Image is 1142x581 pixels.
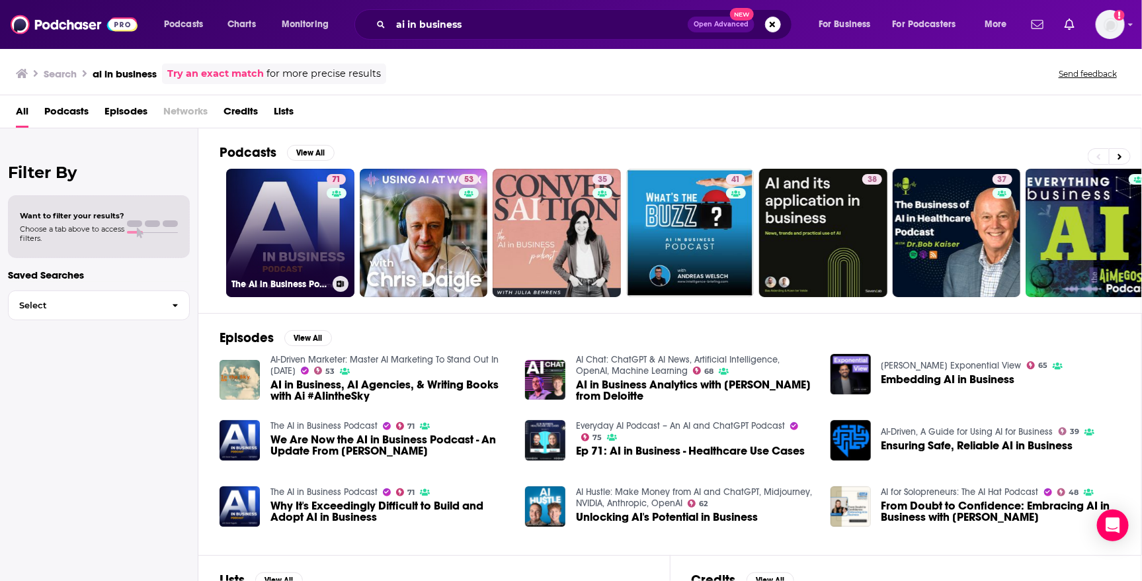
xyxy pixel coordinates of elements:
a: AI Chat: ChatGPT & AI News, Artificial Intelligence, OpenAI, Machine Learning [576,354,780,377]
a: AI in Business Analytics with Jim Rowan from Deloitte [576,379,815,402]
a: Ep 71: AI in Business - Healthcare Use Cases [576,445,805,457]
img: Unlocking AI's Potential in Business [525,486,565,527]
span: 62 [699,501,708,507]
span: 53 [325,369,335,375]
button: Select [8,290,190,320]
img: User Profile [1096,10,1125,39]
a: Why It's Exceedingly Difficult to Build and Adopt AI in Business [270,500,509,523]
div: Open Intercom Messenger [1097,510,1129,541]
button: open menu [975,14,1024,35]
a: We Are Now the AI in Business Podcast - An Update From Dan [270,434,509,457]
a: 41 [626,169,755,297]
a: AI in Business, AI Agencies, & Writing Books with Ai #AIintheSky [270,379,509,402]
a: 71 [396,488,415,496]
a: 53 [360,169,488,297]
a: 41 [726,174,745,185]
button: View All [284,330,332,346]
button: Show profile menu [1096,10,1125,39]
span: 35 [598,173,607,187]
span: 71 [332,173,341,187]
a: 53 [314,367,335,375]
img: Ep 71: AI in Business - Healthcare Use Cases [525,420,565,461]
span: Charts [227,15,256,34]
a: Charts [219,14,264,35]
a: All [16,101,28,128]
span: 38 [868,173,877,187]
a: 75 [581,433,602,441]
img: Why It's Exceedingly Difficult to Build and Adopt AI in Business [220,486,260,527]
span: 68 [704,369,714,375]
span: Networks [163,101,208,128]
span: Choose a tab above to access filters. [20,224,124,243]
span: More [985,15,1007,34]
a: Embedding AI in Business [881,374,1015,385]
a: EpisodesView All [220,330,332,346]
a: 35 [493,169,621,297]
img: Podchaser - Follow, Share and Rate Podcasts [11,12,138,37]
a: 53 [459,174,479,185]
span: From Doubt to Confidence: Embracing AI in Business with [PERSON_NAME] [881,500,1120,523]
span: 41 [731,173,740,187]
h3: Search [44,67,77,80]
span: Ensuring Safe, Reliable AI in Business [881,440,1073,451]
span: 39 [1070,429,1079,435]
a: 38 [759,169,887,297]
a: 71 [396,422,415,430]
img: From Doubt to Confidence: Embracing AI in Business with Emily Baillie [831,486,871,527]
button: View All [287,145,335,161]
a: 68 [693,367,714,375]
span: 75 [592,435,602,441]
button: Open AdvancedNew [688,17,755,32]
p: Saved Searches [8,269,190,281]
span: Unlocking AI's Potential in Business [576,512,758,523]
h3: ai in business [93,67,157,80]
button: open menu [155,14,220,35]
span: AI in Business Analytics with [PERSON_NAME] from Deloitte [576,379,815,402]
a: 37 [893,169,1021,297]
a: 62 [688,500,708,508]
img: Embedding AI in Business [831,354,871,394]
a: Show notifications dropdown [1059,13,1080,36]
a: The AI in Business Podcast [270,486,378,498]
a: Azeem Azhar's Exponential View [881,360,1022,371]
a: Everyday AI Podcast – An AI and ChatGPT Podcast [576,420,785,431]
span: 48 [1069,490,1079,496]
span: 71 [407,490,415,496]
span: 71 [407,424,415,429]
a: 39 [1059,427,1080,435]
a: AI for Solopreneurs: The AI Hat Podcast [881,486,1039,498]
a: 71 [327,174,346,185]
a: Show notifications dropdown [1026,13,1049,36]
span: For Podcasters [893,15,956,34]
span: Logged in as mdaniels [1096,10,1125,39]
a: The AI in Business Podcast [270,420,378,431]
input: Search podcasts, credits, & more... [391,14,688,35]
button: open menu [272,14,346,35]
h3: The AI in Business Podcast [231,279,327,290]
a: AI-Driven Marketer: Master AI Marketing To Stand Out In 2025 [270,354,499,377]
button: open menu [884,14,975,35]
a: AI Hustle: Make Money from AI and ChatGPT, Midjourney, NVIDIA, Anthropic, OpenAI [576,486,812,509]
span: Monitoring [282,15,329,34]
span: Open Advanced [694,21,749,28]
a: Ensuring Safe, Reliable AI in Business [831,420,871,461]
img: AI in Business Analytics with Jim Rowan from Deloitte [525,360,565,400]
a: Episodes [104,101,147,128]
div: Search podcasts, credits, & more... [367,9,805,40]
span: 65 [1038,363,1047,369]
img: We Are Now the AI in Business Podcast - An Update From Dan [220,420,260,461]
a: Try an exact match [167,66,264,81]
a: PodcastsView All [220,144,335,161]
a: 65 [1027,361,1048,369]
